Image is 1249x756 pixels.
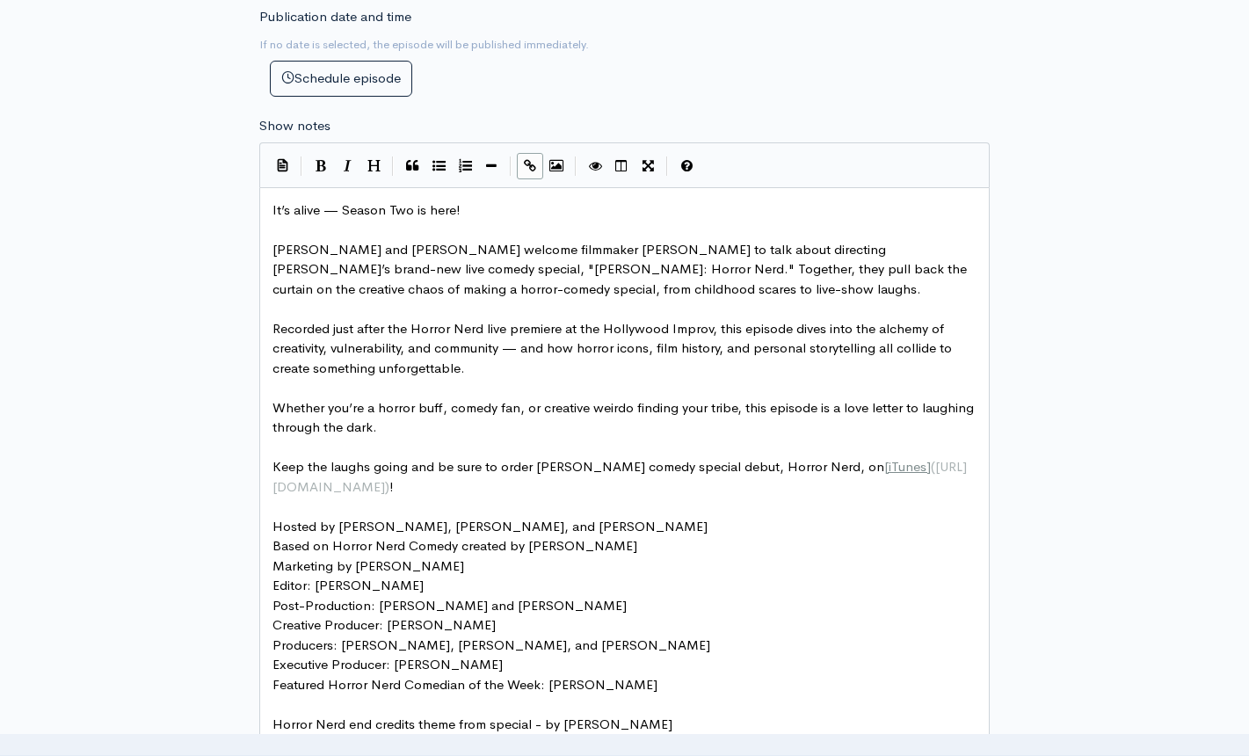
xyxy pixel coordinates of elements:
button: Insert Show Notes Template [269,151,295,178]
label: Show notes [259,116,330,136]
span: [URL][DOMAIN_NAME] [272,458,967,495]
span: Editor: [PERSON_NAME] [272,577,424,593]
button: Bold [308,153,334,179]
button: Numbered List [452,153,478,179]
span: Keep the laughs going and be sure to order [PERSON_NAME] comedy special debut, Horror Nerd, on ! [272,458,967,495]
button: Insert Horizontal Line [478,153,505,179]
button: Quote [399,153,425,179]
span: Whether you’re a horror buff, comedy fan, or creative weirdo finding your tribe, this episode is ... [272,399,977,436]
span: Featured Horror Nerd Comedian of the Week: [PERSON_NAME] [272,676,657,693]
span: ( [931,458,935,475]
span: iTunes [889,458,926,475]
button: Create Link [517,153,543,179]
span: Hosted by [PERSON_NAME], [PERSON_NAME], and [PERSON_NAME] [272,518,708,534]
span: It’s alive — Season Two is here! [272,201,461,218]
button: Heading [360,153,387,179]
button: Toggle Side by Side [608,153,635,179]
span: Post-Production: [PERSON_NAME] and [PERSON_NAME] [272,597,627,614]
i: | [392,156,394,177]
label: Publication date and time [259,7,411,27]
i: | [575,156,577,177]
span: [PERSON_NAME] and [PERSON_NAME] welcome filmmaker [PERSON_NAME] to talk about directing [PERSON_N... [272,241,970,297]
button: Italic [334,153,360,179]
button: Toggle Preview [582,153,608,179]
i: | [510,156,512,177]
button: Insert Image [543,153,570,179]
button: Markdown Guide [673,153,700,179]
span: Recorded just after the Horror Nerd live premiere at the Hollywood Improv, this episode dives int... [272,320,955,376]
button: Toggle Fullscreen [635,153,661,179]
span: Horror Nerd end credits theme from special - by [PERSON_NAME] [272,716,672,732]
span: ) [385,478,389,495]
span: ] [926,458,931,475]
span: [ [884,458,889,475]
span: Producers: [PERSON_NAME], [PERSON_NAME], and [PERSON_NAME] [272,636,710,653]
small: If no date is selected, the episode will be published immediately. [259,37,589,52]
i: | [301,156,302,177]
span: Marketing by [PERSON_NAME] [272,557,464,574]
button: Schedule episode [270,61,412,97]
button: Generic List [425,153,452,179]
span: Based on Horror Nerd Comedy created by [PERSON_NAME] [272,537,637,554]
span: Executive Producer: [PERSON_NAME] [272,656,503,672]
i: | [666,156,668,177]
span: Creative Producer: [PERSON_NAME] [272,616,496,633]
